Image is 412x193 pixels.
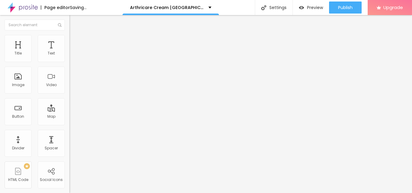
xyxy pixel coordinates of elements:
[48,51,55,55] div: Text
[14,51,22,55] div: Title
[70,5,87,10] div: Saving...
[69,15,412,193] iframe: Editor
[12,114,24,119] div: Button
[299,5,304,10] img: view-1.svg
[293,2,329,14] button: Preview
[12,146,24,150] div: Divider
[329,2,362,14] button: Publish
[47,114,55,119] div: Map
[383,5,403,10] span: Upgrade
[307,5,323,10] span: Preview
[5,20,65,30] input: Search element
[261,5,266,10] img: Icone
[40,178,63,182] div: Social Icons
[12,83,24,87] div: Image
[8,178,28,182] div: HTML Code
[58,23,62,27] img: Icone
[41,5,70,10] div: Page editor
[45,146,58,150] div: Spacer
[46,83,57,87] div: Video
[130,5,204,10] p: Arthricare Cream [GEOGRAPHIC_DATA]
[338,5,353,10] span: Publish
